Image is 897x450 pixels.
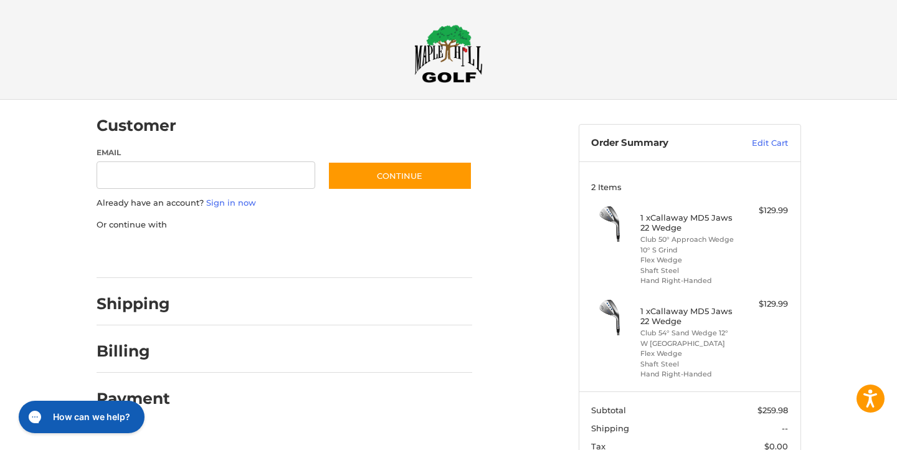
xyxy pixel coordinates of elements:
li: Shaft Steel [640,359,736,370]
li: Club 50° Approach Wedge 10° S Grind [640,234,736,255]
li: Flex Wedge [640,348,736,359]
label: Email [97,147,316,158]
a: Sign in now [206,198,256,208]
h4: 1 x Callaway MD5 Jaws 22 Wedge [640,213,736,233]
div: $129.99 [739,298,788,310]
li: Flex Wedge [640,255,736,266]
a: Edit Cart [725,137,788,150]
h2: Payment [97,389,170,408]
span: Subtotal [591,405,626,415]
iframe: PayPal-paypal [92,243,186,266]
button: Continue [328,161,472,190]
h2: Customer [97,116,176,135]
iframe: PayPal-paylater [198,243,292,266]
h3: Order Summary [591,137,725,150]
li: Hand Right-Handed [640,275,736,286]
h3: 2 Items [591,182,788,192]
li: Shaft Steel [640,266,736,276]
li: Club 54° Sand Wedge 12° W [GEOGRAPHIC_DATA] [640,328,736,348]
p: Or continue with [97,219,472,231]
li: Hand Right-Handed [640,369,736,380]
h2: Shipping [97,294,170,314]
iframe: Gorgias live chat messenger [12,396,148,438]
h2: Billing [97,342,169,361]
h4: 1 x Callaway MD5 Jaws 22 Wedge [640,306,736,327]
p: Already have an account? [97,197,472,209]
iframe: PayPal-venmo [303,243,397,266]
span: $259.98 [757,405,788,415]
div: $129.99 [739,204,788,217]
img: Maple Hill Golf [414,24,483,83]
